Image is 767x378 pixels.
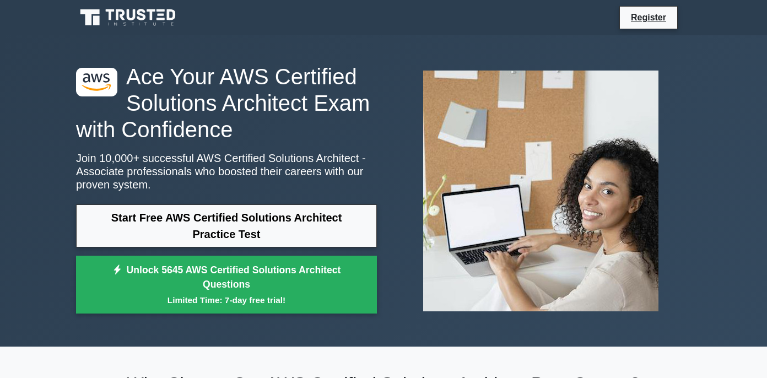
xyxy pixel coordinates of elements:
a: Register [624,10,673,24]
h1: Ace Your AWS Certified Solutions Architect Exam with Confidence [76,63,377,143]
small: Limited Time: 7-day free trial! [90,294,363,306]
a: Start Free AWS Certified Solutions Architect Practice Test [76,204,377,247]
p: Join 10,000+ successful AWS Certified Solutions Architect - Associate professionals who boosted t... [76,152,377,191]
a: Unlock 5645 AWS Certified Solutions Architect QuestionsLimited Time: 7-day free trial! [76,256,377,314]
